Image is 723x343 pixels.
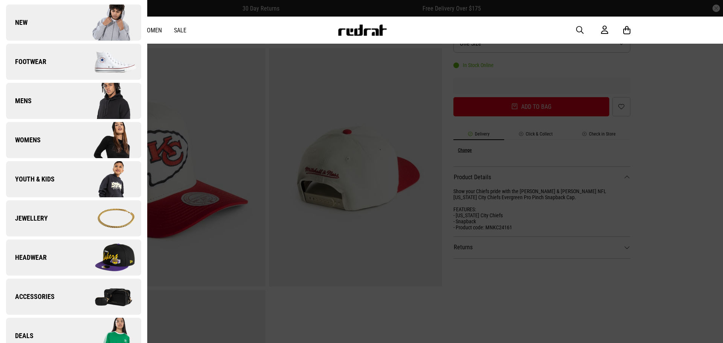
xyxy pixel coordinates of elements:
a: Youth & Kids Company [6,161,141,197]
span: Youth & Kids [6,175,55,184]
span: Accessories [6,292,55,301]
span: Deals [6,331,34,340]
img: Company [73,200,141,237]
a: Accessories Company [6,279,141,315]
img: Redrat logo [337,24,387,36]
span: Footwear [6,57,46,66]
span: Headwear [6,253,47,262]
a: Womens Company [6,122,141,158]
a: Jewellery Company [6,200,141,236]
a: Sale [174,27,186,34]
span: Mens [6,96,32,105]
img: Company [73,4,141,41]
button: Open LiveChat chat widget [6,3,29,26]
a: New Company [6,5,141,41]
img: Company [73,43,141,81]
span: Womens [6,136,41,145]
a: Women [142,27,162,34]
img: Company [73,239,141,276]
img: Company [73,82,141,120]
a: Headwear Company [6,239,141,276]
span: New [6,18,27,27]
img: Company [73,160,141,198]
img: Company [73,278,141,316]
span: Jewellery [6,214,48,223]
a: Footwear Company [6,44,141,80]
img: Company [73,121,141,159]
a: Mens Company [6,83,141,119]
